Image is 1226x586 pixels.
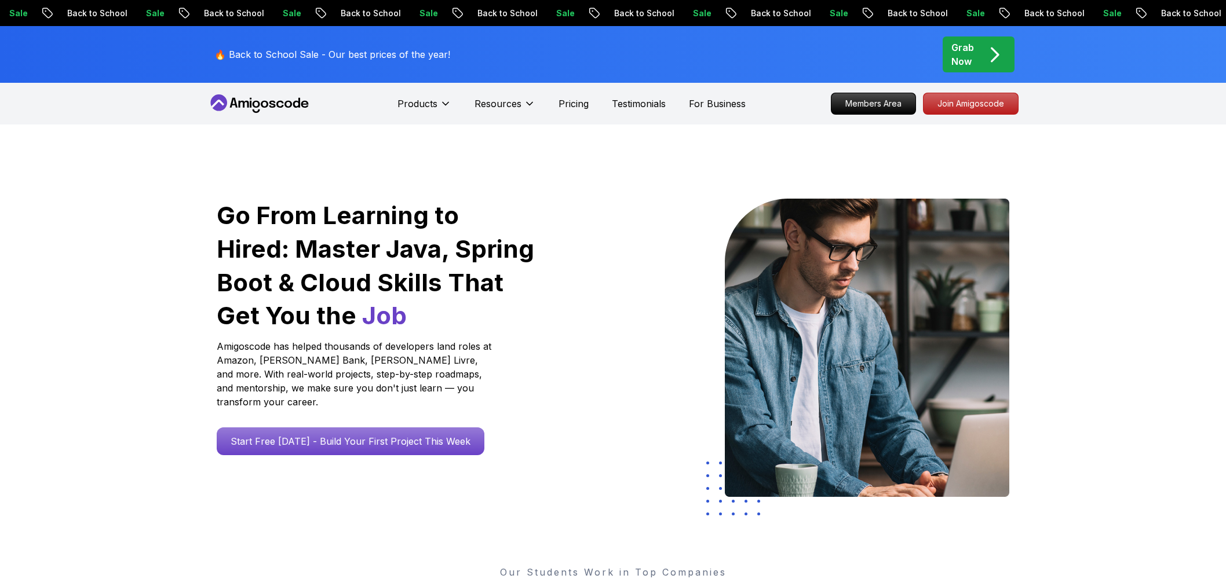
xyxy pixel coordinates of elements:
[217,427,484,455] a: Start Free [DATE] - Build Your First Project This Week
[831,93,916,115] a: Members Area
[742,8,820,19] p: Back to School
[475,97,535,120] button: Resources
[362,301,407,330] span: Job
[605,8,684,19] p: Back to School
[410,8,447,19] p: Sale
[58,8,137,19] p: Back to School
[195,8,273,19] p: Back to School
[831,93,915,114] p: Members Area
[689,97,746,111] a: For Business
[559,97,589,111] a: Pricing
[214,47,450,61] p: 🔥 Back to School Sale - Our best prices of the year!
[217,339,495,409] p: Amigoscode has helped thousands of developers land roles at Amazon, [PERSON_NAME] Bank, [PERSON_N...
[684,8,721,19] p: Sale
[878,8,957,19] p: Back to School
[397,97,437,111] p: Products
[1015,8,1094,19] p: Back to School
[725,199,1009,497] img: hero
[468,8,547,19] p: Back to School
[923,93,1019,115] a: Join Amigoscode
[547,8,584,19] p: Sale
[612,97,666,111] a: Testimonials
[957,8,994,19] p: Sale
[820,8,858,19] p: Sale
[137,8,174,19] p: Sale
[273,8,311,19] p: Sale
[217,199,536,332] h1: Go From Learning to Hired: Master Java, Spring Boot & Cloud Skills That Get You the
[1094,8,1131,19] p: Sale
[475,97,521,111] p: Resources
[924,93,1018,114] p: Join Amigoscode
[951,41,974,68] p: Grab Now
[331,8,410,19] p: Back to School
[217,565,1009,579] p: Our Students Work in Top Companies
[397,97,451,120] button: Products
